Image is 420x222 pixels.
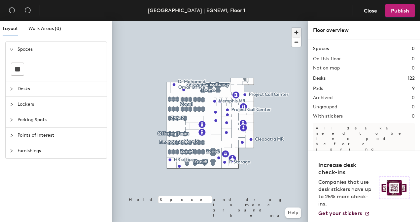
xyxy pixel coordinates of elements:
h2: Pods [313,86,323,91]
img: Sticker logo [379,177,409,199]
span: Spaces [17,42,103,57]
a: Get your stickers [318,210,370,217]
button: Close [358,4,383,17]
span: Layout [3,26,18,31]
button: Undo (⌘ + Z) [5,4,18,17]
span: Lockers [17,97,103,112]
span: collapsed [10,149,14,153]
div: [GEOGRAPHIC_DATA] | EGNEW1, Floor 1 [148,6,245,14]
span: Desks [17,81,103,97]
h2: Not on map [313,66,340,71]
h1: 0 [412,45,415,52]
h2: Ungrouped [313,104,337,110]
span: collapsed [10,118,14,122]
div: Floor overview [313,26,415,34]
span: Parking Spots [17,112,103,127]
span: collapsed [10,87,14,91]
span: Furnishings [17,143,103,158]
button: Redo (⌘ + ⇧ + Z) [21,4,34,17]
button: Help [285,208,301,218]
p: All desks need to be in a pod before saving [313,123,415,154]
h1: Spaces [313,45,329,52]
h2: With stickers [313,114,343,119]
span: collapsed [10,102,14,106]
h2: 0 [412,104,415,110]
span: Publish [391,8,409,14]
h2: On this floor [313,56,341,62]
h2: 0 [412,114,415,119]
button: Publish [385,4,415,17]
h1: 122 [408,75,415,82]
h2: 0 [412,56,415,62]
span: Get your stickers [318,210,362,216]
span: Close [364,8,377,14]
h1: Desks [313,75,326,82]
h2: 0 [412,66,415,71]
h2: 0 [412,95,415,100]
h4: Increase desk check-ins [318,161,375,176]
span: expanded [10,47,14,51]
h2: 9 [412,86,415,91]
p: Companies that use desk stickers have up to 25% more check-ins. [318,179,375,208]
span: Work Areas (0) [28,26,61,31]
span: collapsed [10,133,14,137]
h2: Archived [313,95,332,100]
span: Points of Interest [17,128,103,143]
